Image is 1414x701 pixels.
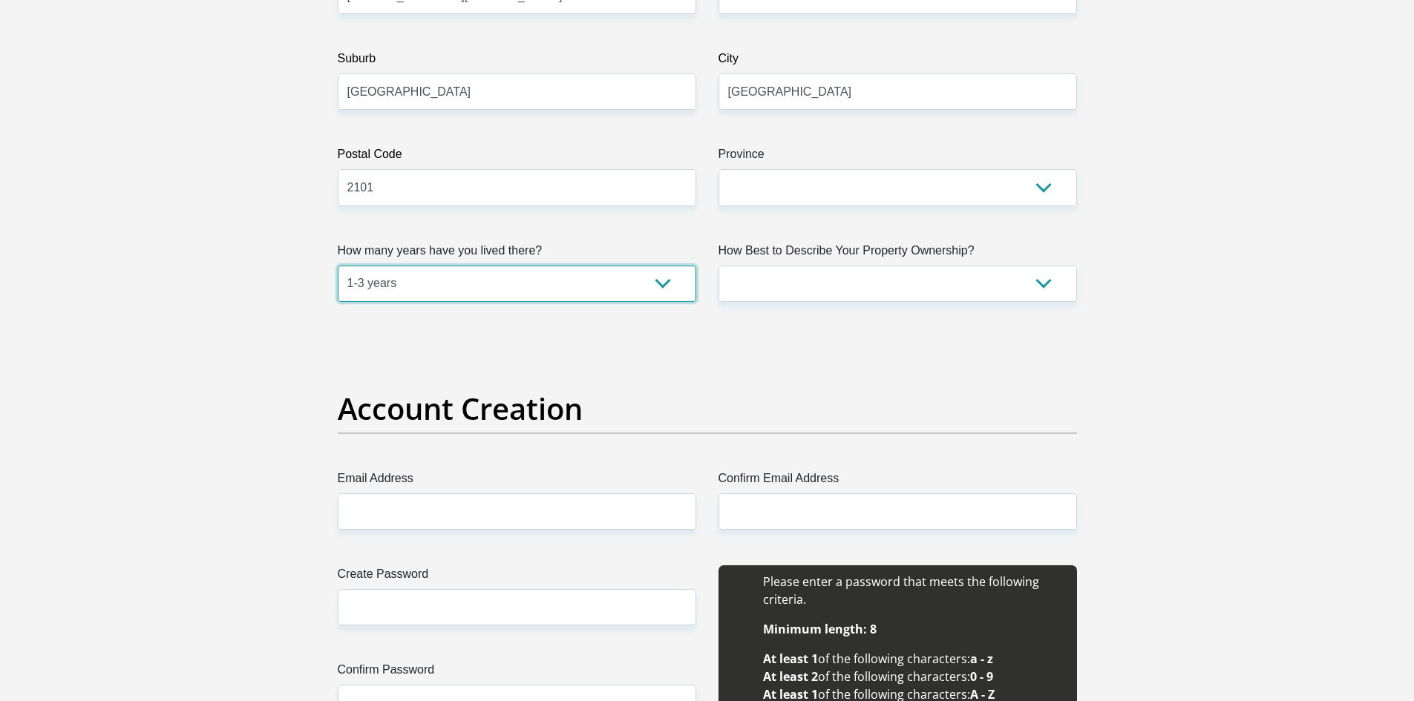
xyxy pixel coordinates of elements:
label: City [719,50,1077,73]
label: How many years have you lived there? [338,242,696,266]
label: Confirm Password [338,661,696,685]
input: Suburb [338,73,696,110]
label: Email Address [338,470,696,493]
li: of the following characters: [763,650,1062,668]
li: Please enter a password that meets the following criteria. [763,573,1062,608]
label: Postal Code [338,145,696,169]
input: Confirm Email Address [719,493,1077,530]
b: 0 - 9 [970,668,993,685]
input: Postal Code [338,169,696,205]
b: a - z [970,651,993,667]
input: Create Password [338,589,696,625]
b: Minimum length: 8 [763,621,877,637]
b: At least 2 [763,668,818,685]
input: Email Address [338,493,696,530]
h2: Account Creation [338,391,1077,427]
label: Confirm Email Address [719,470,1077,493]
b: At least 1 [763,651,818,667]
input: City [719,73,1077,110]
li: of the following characters: [763,668,1062,685]
label: Create Password [338,565,696,589]
select: Please select a value [338,266,696,302]
select: Please select a value [719,266,1077,302]
label: Province [719,145,1077,169]
label: Suburb [338,50,696,73]
label: How Best to Describe Your Property Ownership? [719,242,1077,266]
select: Please Select a Province [719,169,1077,205]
